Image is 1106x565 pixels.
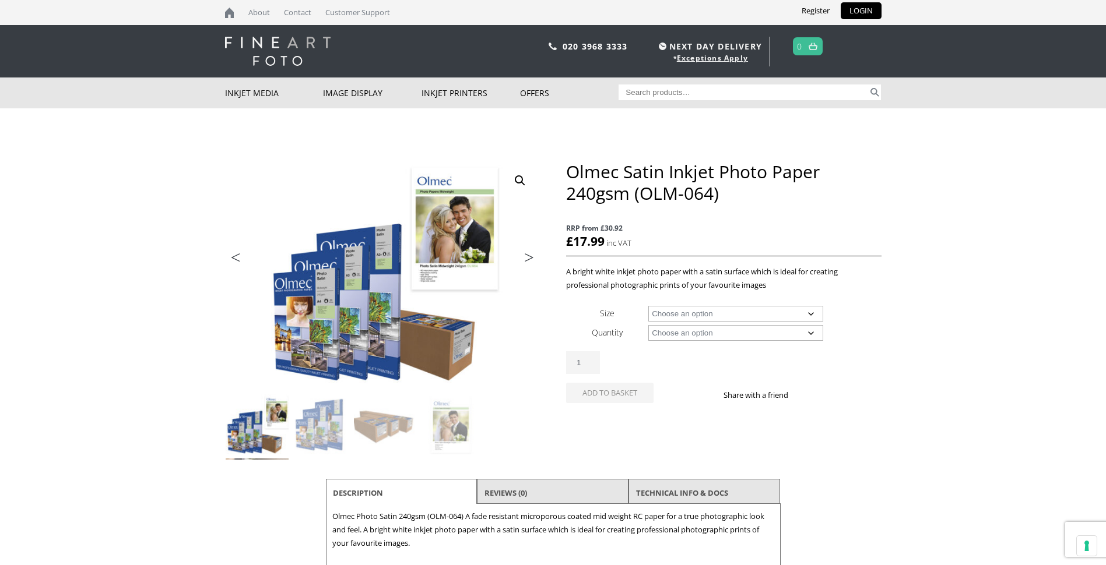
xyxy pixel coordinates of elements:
[323,77,422,108] a: Image Display
[566,265,881,292] p: A bright white inkjet photo paper with a satin surface which is ideal for creating professional p...
[333,482,383,503] a: Description
[520,77,619,108] a: Offers
[484,482,527,503] a: Reviews (0)
[802,390,812,400] img: facebook sharing button
[797,38,802,55] a: 0
[226,458,289,521] img: Olmec Satin Inkjet Photo Paper 240gsm (OLM-064) - Image 5
[510,170,531,191] a: View full-screen image gallery
[566,351,600,374] input: Product quantity
[677,53,748,63] a: Exceptions Apply
[868,84,882,100] button: Search
[724,389,802,402] p: Share with a friend
[354,394,417,457] img: Olmec Satin Inkjet Photo Paper 240gsm (OLM-064) - Image 3
[290,394,353,457] img: Olmec Satin Inkjet Photo Paper 240gsm (OLM-064) - Image 2
[659,43,666,50] img: time.svg
[225,37,331,66] img: logo-white.svg
[841,2,882,19] a: LOGIN
[225,77,324,108] a: Inkjet Media
[656,40,762,53] span: NEXT DAY DELIVERY
[600,308,615,319] label: Size
[809,43,817,50] img: basket.svg
[332,510,774,550] p: Olmec Photo Satin 240gsm (OLM-064) A fade resistant microporous coated mid weight RC paper for a ...
[619,84,868,100] input: Search products…
[793,2,838,19] a: Register
[563,41,628,52] a: 020 3968 3333
[830,390,840,400] img: email sharing button
[1077,536,1097,556] button: Your consent preferences for tracking technologies
[566,233,573,249] span: £
[422,77,520,108] a: Inkjet Printers
[566,221,881,235] span: RRP from £30.92
[418,394,481,457] img: Olmec Satin Inkjet Photo Paper 240gsm (OLM-064) - Image 4
[566,161,881,204] h1: Olmec Satin Inkjet Photo Paper 240gsm (OLM-064)
[636,482,728,503] a: TECHNICAL INFO & DOCS
[225,161,540,393] img: Olmec Satin Inkjet Photo Paper 240gsm (OLM-064)
[566,233,605,249] bdi: 17.99
[566,383,654,403] button: Add to basket
[592,327,623,338] label: Quantity
[816,390,826,400] img: twitter sharing button
[549,43,557,50] img: phone.svg
[226,394,289,457] img: Olmec Satin Inkjet Photo Paper 240gsm (OLM-064)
